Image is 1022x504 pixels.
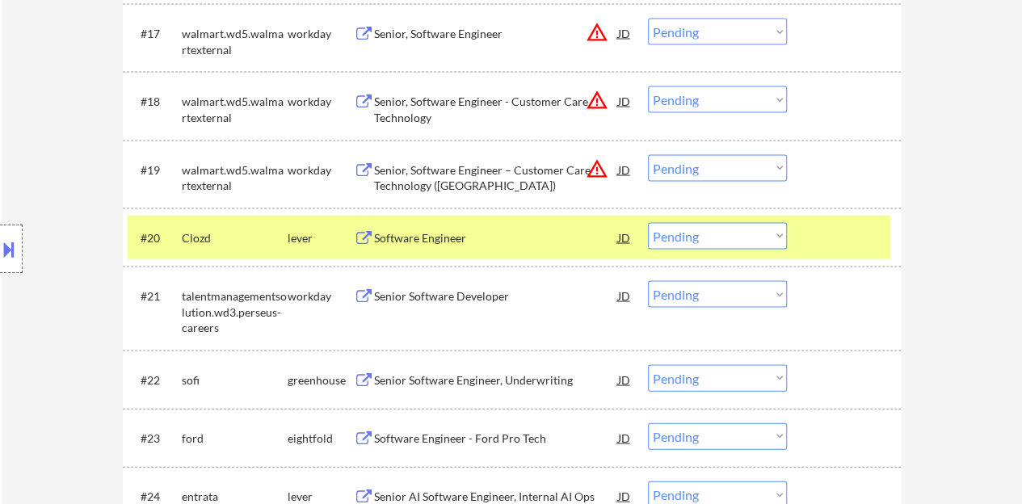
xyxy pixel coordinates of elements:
div: JD [616,19,633,48]
div: ford [182,430,288,447]
div: JD [616,423,633,452]
div: Senior Software Developer [374,288,618,304]
div: workday [288,26,354,42]
div: Senior, Software Engineer [374,26,618,42]
div: JD [616,155,633,184]
div: JD [616,86,633,115]
div: workday [288,94,354,110]
div: greenhouse [288,372,354,388]
div: Software Engineer - Ford Pro Tech [374,430,618,447]
div: workday [288,288,354,304]
button: warning_amber [586,21,608,44]
div: walmart.wd5.walmartexternal [182,26,288,57]
div: Software Engineer [374,230,618,246]
div: workday [288,162,354,178]
button: warning_amber [586,89,608,111]
div: #18 [141,94,169,110]
div: #23 [141,430,169,447]
div: JD [616,281,633,310]
div: JD [616,223,633,252]
div: walmart.wd5.walmartexternal [182,94,288,125]
div: JD [616,365,633,394]
button: warning_amber [586,157,608,180]
div: lever [288,230,354,246]
div: Senior, Software Engineer – Customer Care Technology ([GEOGRAPHIC_DATA]) [374,162,618,194]
div: Senior, Software Engineer - Customer Care Technology [374,94,618,125]
div: Senior Software Engineer, Underwriting [374,372,618,388]
div: #17 [141,26,169,42]
div: eightfold [288,430,354,447]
